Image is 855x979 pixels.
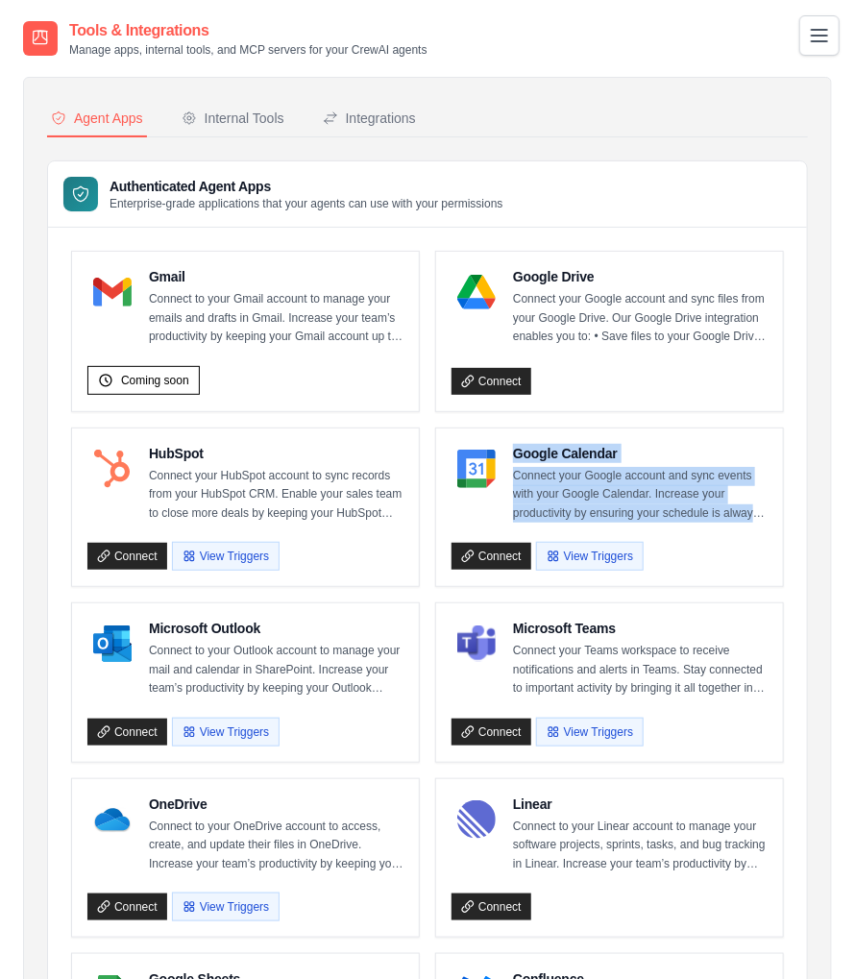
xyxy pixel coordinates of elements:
button: Internal Tools [178,101,288,137]
iframe: Chat Widget [759,887,855,979]
p: Connect to your Linear account to manage your software projects, sprints, tasks, and bug tracking... [513,818,768,874]
a: Connect [87,543,167,570]
p: Connect to your OneDrive account to access, create, and update their files in OneDrive. Increase ... [149,818,403,874]
h4: HubSpot [149,444,403,463]
button: View Triggers [536,542,644,571]
img: OneDrive Logo [93,800,132,839]
h2: Tools & Integrations [69,19,427,42]
img: Microsoft Teams Logo [457,624,496,663]
img: HubSpot Logo [93,450,132,488]
img: Gmail Logo [93,273,132,311]
p: Manage apps, internal tools, and MCP servers for your CrewAI agents [69,42,427,58]
a: Connect [87,719,167,746]
h4: Microsoft Outlook [149,619,403,638]
h4: Linear [513,795,768,814]
p: Connect your HubSpot account to sync records from your HubSpot CRM. Enable your sales team to clo... [149,467,403,524]
h3: Authenticated Agent Apps [110,177,503,196]
button: View Triggers [536,718,644,746]
img: Google Drive Logo [457,273,496,311]
img: Google Calendar Logo [457,450,496,488]
a: Connect [452,543,531,570]
button: View Triggers [172,718,280,746]
a: Connect [452,893,531,920]
p: Connect your Teams workspace to receive notifications and alerts in Teams. Stay connected to impo... [513,642,768,698]
div: Internal Tools [182,109,284,128]
div: Widget de chat [759,887,855,979]
h4: Microsoft Teams [513,619,768,638]
button: Agent Apps [47,101,147,137]
a: Connect [452,719,531,746]
p: Connect your Google account and sync events with your Google Calendar. Increase your productivity... [513,467,768,524]
div: Agent Apps [51,109,143,128]
div: Integrations [323,109,416,128]
h4: Google Calendar [513,444,768,463]
a: Connect [452,368,531,395]
p: Connect to your Outlook account to manage your mail and calendar in SharePoint. Increase your tea... [149,642,403,698]
h4: Gmail [149,267,403,286]
button: View Triggers [172,542,280,571]
p: Connect your Google account and sync files from your Google Drive. Our Google Drive integration e... [513,290,768,347]
button: Toggle navigation [799,15,840,56]
h4: Google Drive [513,267,768,286]
a: Connect [87,893,167,920]
button: View Triggers [172,893,280,921]
img: Linear Logo [457,800,496,839]
img: Microsoft Outlook Logo [93,624,132,663]
h4: OneDrive [149,795,403,814]
p: Connect to your Gmail account to manage your emails and drafts in Gmail. Increase your team’s pro... [149,290,403,347]
p: Enterprise-grade applications that your agents can use with your permissions [110,196,503,211]
button: Integrations [319,101,420,137]
span: Coming soon [121,373,189,388]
